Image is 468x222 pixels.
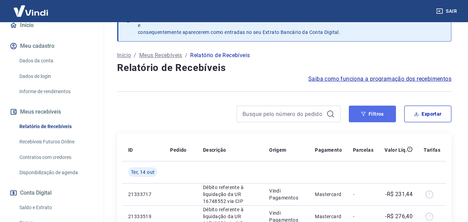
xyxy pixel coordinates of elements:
[8,185,95,201] button: Conta Digital
[404,106,451,122] button: Exportar
[353,146,373,153] p: Parcelas
[117,51,131,60] a: Início
[353,191,373,198] p: -
[385,212,413,221] p: -R$ 276,40
[139,51,182,60] a: Meus Recebíveis
[203,146,226,153] p: Descrição
[242,109,324,119] input: Busque pelo número do pedido
[17,150,95,165] a: Contratos com credores
[17,85,95,99] a: Informe de rendimentos
[117,61,451,75] h4: Relatório de Recebíveis
[190,51,250,60] p: Relatório de Recebíveis
[353,213,373,220] p: -
[8,18,95,33] a: Início
[385,190,413,198] p: -R$ 231,44
[315,191,342,198] p: Mastercard
[8,0,53,21] img: Vindi
[315,146,342,153] p: Pagamento
[349,106,396,122] button: Filtros
[138,15,435,36] p: Após o envio das liquidações aparecerem no Relatório de Recebíveis, elas podem demorar algumas ho...
[17,166,95,180] a: Disponibilização de agenda
[185,51,187,60] p: /
[128,146,133,153] p: ID
[385,146,407,153] p: Valor Líq.
[315,213,342,220] p: Mastercard
[424,146,440,153] p: Tarifas
[17,201,95,215] a: Saldo e Extrato
[17,135,95,149] a: Recebíveis Futuros Online
[269,187,304,201] p: Vindi Pagamentos
[170,146,186,153] p: Pedido
[134,51,136,60] p: /
[203,184,258,205] p: Débito referente à liquidação da UR 16748552 via CIP
[17,69,95,83] a: Dados de login
[8,104,95,119] button: Meus recebíveis
[17,54,95,68] a: Dados da conta
[8,38,95,54] button: Meu cadastro
[17,119,95,134] a: Relatório de Recebíveis
[269,146,286,153] p: Origem
[435,5,460,18] button: Sair
[131,169,154,176] span: Ter, 14 out
[128,191,159,198] p: 21333717
[128,213,159,220] p: 21333519
[308,75,451,83] a: Saiba como funciona a programação dos recebimentos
